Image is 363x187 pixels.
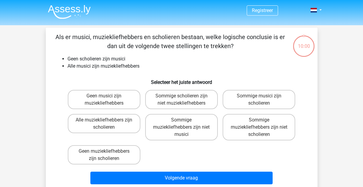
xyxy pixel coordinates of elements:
label: Alle muziekliefhebbers zijn scholieren [68,114,140,133]
li: Geen scholieren zijn musici [67,55,308,63]
div: 10:00 [293,35,315,50]
label: Geen muziekliefhebbers zijn scholieren [68,145,140,164]
label: Geen musici zijn muziekliefhebbers [68,90,140,109]
label: Sommige muziekliefhebbers zijn niet musici [145,114,218,140]
label: Sommige scholieren zijn niet muziekliefhebbers [145,90,218,109]
img: Assessly [48,5,91,19]
a: Registreer [252,8,273,13]
button: Volgende vraag [90,172,273,184]
h6: Selecteer het juiste antwoord [55,75,308,85]
label: Sommige musici zijn scholieren [223,90,295,109]
p: Als er musici, muziekliefhebbers en scholieren bestaan, welke logische conclusie is er dan uit de... [55,32,285,51]
li: Alle musici zijn muziekliefhebbers [67,63,308,70]
label: Sommige muziekliefhebbers zijn niet scholieren [223,114,295,140]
